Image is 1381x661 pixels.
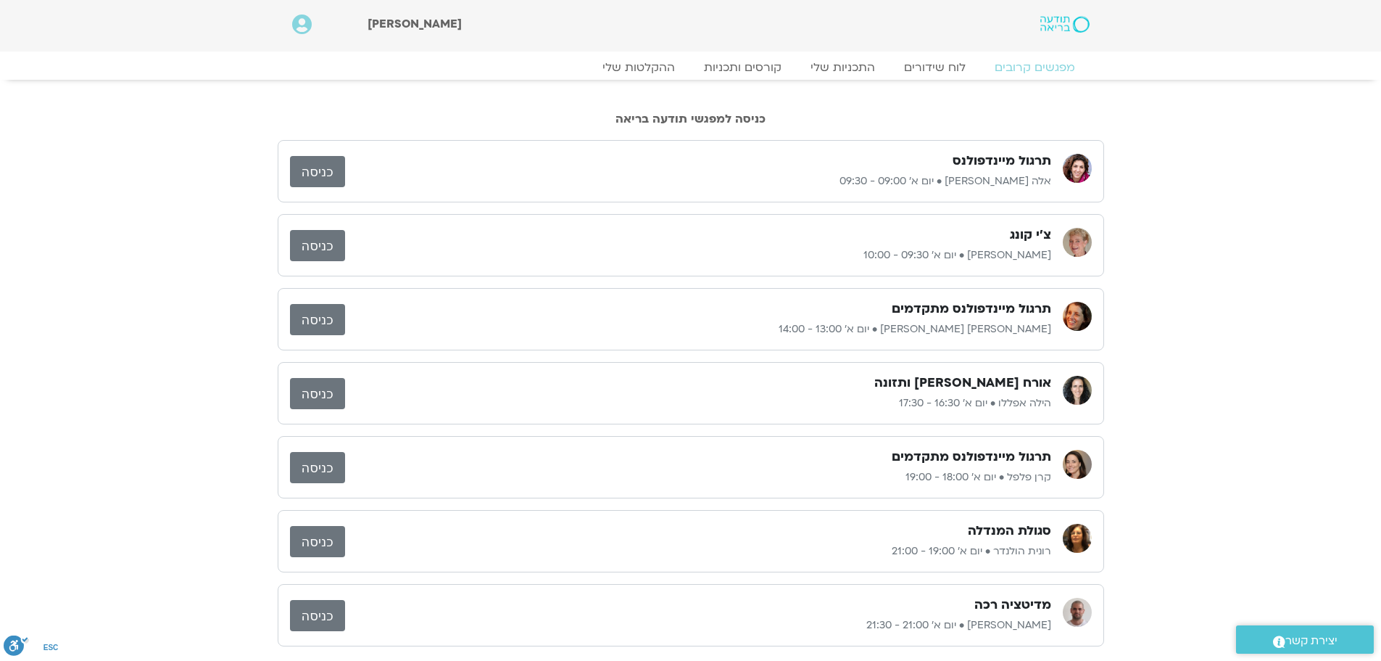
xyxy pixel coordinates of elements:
[1063,154,1092,183] img: אלה טולנאי
[345,617,1051,634] p: [PERSON_NAME] • יום א׳ 21:00 - 21:30
[1010,226,1051,244] h3: צ'י קונג
[345,469,1051,486] p: קרן פלפל • יום א׳ 18:00 - 19:00
[1285,631,1338,651] span: יצירת קשר
[974,596,1051,614] h3: מדיטציה רכה
[953,152,1051,170] h3: תרגול מיינדפולנס
[290,526,345,557] a: כניסה
[345,543,1051,560] p: רונית הולנדר • יום א׳ 19:00 - 21:00
[889,60,980,75] a: לוח שידורים
[345,321,1051,338] p: [PERSON_NAME] [PERSON_NAME] • יום א׳ 13:00 - 14:00
[1063,228,1092,257] img: חני שלם
[980,60,1090,75] a: מפגשים קרובים
[290,452,345,483] a: כניסה
[292,60,1090,75] nav: Menu
[345,395,1051,412] p: הילה אפללו • יום א׳ 16:30 - 17:30
[588,60,689,75] a: ההקלטות שלי
[1236,625,1374,654] a: יצירת קשר
[345,247,1051,264] p: [PERSON_NAME] • יום א׳ 09:30 - 10:00
[1063,376,1092,405] img: הילה אפללו
[345,173,1051,190] p: אלה [PERSON_NAME] • יום א׳ 09:00 - 09:30
[290,304,345,335] a: כניסה
[1063,302,1092,331] img: סיגל בירן אבוחצירה
[290,156,345,187] a: כניסה
[892,300,1051,318] h3: תרגול מיינדפולנס מתקדמים
[874,374,1051,392] h3: אורח [PERSON_NAME] ותזונה
[796,60,889,75] a: התכניות שלי
[290,600,345,631] a: כניסה
[368,16,462,32] span: [PERSON_NAME]
[968,522,1051,540] h3: סגולת המנדלה
[278,112,1104,126] h2: כניסה למפגשי תודעה בריאה
[1063,450,1092,479] img: קרן פלפל
[1063,598,1092,627] img: דקל קנטי
[1063,524,1092,553] img: רונית הולנדר
[290,230,345,261] a: כניסה
[892,448,1051,466] h3: תרגול מיינדפולנס מתקדמים
[290,378,345,409] a: כניסה
[689,60,796,75] a: קורסים ותכניות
